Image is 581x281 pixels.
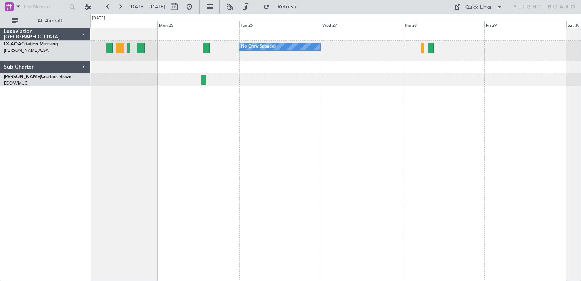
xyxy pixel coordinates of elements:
[4,42,21,46] span: LX-AOA
[23,1,67,13] input: Trip Number
[4,75,71,79] a: [PERSON_NAME]Citation Bravo
[92,15,105,22] div: [DATE]
[321,21,403,28] div: Wed 27
[403,21,484,28] div: Thu 28
[4,75,41,79] span: [PERSON_NAME]
[157,21,239,28] div: Mon 25
[76,21,157,28] div: Sun 24
[8,15,83,27] button: All Aircraft
[4,80,28,86] a: EDDM/MUC
[271,4,303,10] span: Refresh
[484,21,566,28] div: Fri 29
[241,41,276,53] div: No Crew Sabadell
[465,4,491,11] div: Quick Links
[129,3,165,10] span: [DATE] - [DATE]
[239,21,321,28] div: Tue 26
[260,1,305,13] button: Refresh
[4,42,58,46] a: LX-AOACitation Mustang
[4,48,49,53] a: [PERSON_NAME]/QSA
[450,1,506,13] button: Quick Links
[20,18,80,24] span: All Aircraft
